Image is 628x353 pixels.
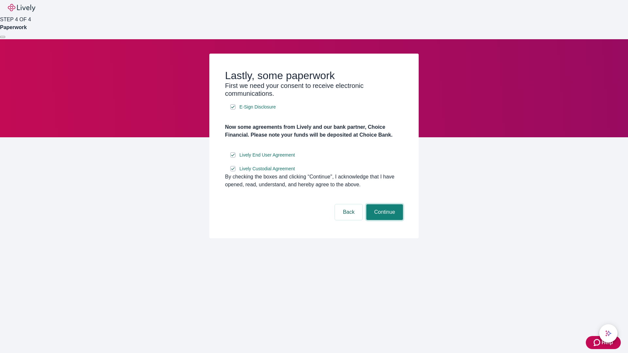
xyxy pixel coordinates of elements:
[239,152,295,159] span: Lively End User Agreement
[602,339,613,346] span: Help
[225,69,403,82] h2: Lastly, some paperwork
[586,336,621,349] button: Zendesk support iconHelp
[238,165,296,173] a: e-sign disclosure document
[225,82,403,97] h3: First we need your consent to receive electronic communications.
[239,165,295,172] span: Lively Custodial Agreement
[594,339,602,346] svg: Zendesk support icon
[239,104,276,110] span: E-Sign Disclosure
[8,4,35,12] img: Lively
[366,204,403,220] button: Continue
[605,330,612,337] svg: Lively AI Assistant
[238,103,277,111] a: e-sign disclosure document
[225,173,403,189] div: By checking the boxes and clicking “Continue", I acknowledge that I have opened, read, understand...
[335,204,362,220] button: Back
[238,151,296,159] a: e-sign disclosure document
[599,324,618,343] button: chat
[225,123,403,139] h4: Now some agreements from Lively and our bank partner, Choice Financial. Please note your funds wi...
